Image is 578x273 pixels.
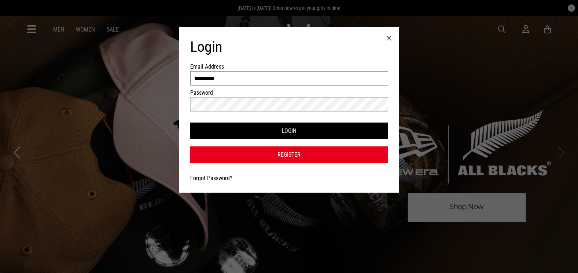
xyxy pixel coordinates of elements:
a: Forgot Password? [190,175,232,182]
a: Register [190,146,388,163]
button: Login [190,123,388,139]
button: Open LiveChat chat widget [6,3,28,25]
h1: Login [190,38,388,56]
label: Password [190,89,230,96]
label: Email Address [190,63,230,70]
